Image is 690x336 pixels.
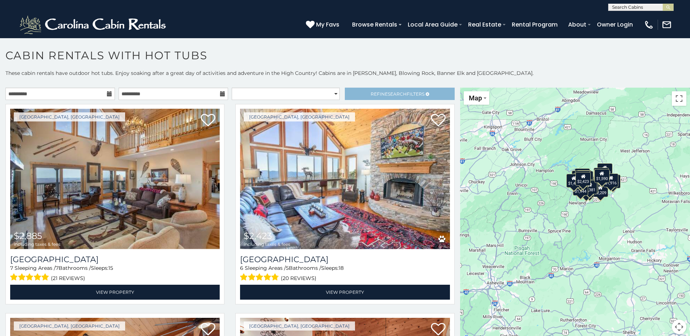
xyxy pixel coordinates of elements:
a: Southern Star Lodge $2,885 including taxes & fees [10,109,220,249]
a: Local Area Guide [404,18,461,31]
a: Real Estate [464,18,505,31]
h3: Mile High Lodge [240,255,450,264]
span: Map [469,94,482,102]
span: Search [388,91,407,97]
img: Southern Star Lodge [10,109,220,249]
a: Mile High Lodge $2,423 including taxes & fees [240,109,450,249]
span: (20 reviews) [281,273,316,283]
img: phone-regular-white.png [644,20,654,30]
a: RefineSearchFilters [345,88,454,100]
div: $2,209 [593,183,608,197]
span: 15 [108,265,113,271]
div: $1,772 [583,179,598,193]
div: $2,072 [597,163,613,177]
span: 7 [10,265,13,271]
span: including taxes & fees [14,242,60,247]
div: $2,152 [575,171,590,184]
a: [GEOGRAPHIC_DATA], [GEOGRAPHIC_DATA] [14,321,125,331]
a: [GEOGRAPHIC_DATA], [GEOGRAPHIC_DATA] [14,112,125,121]
span: (21 reviews) [51,273,85,283]
span: $2,423 [244,231,272,241]
span: including taxes & fees [244,242,290,247]
a: Add to favorites [201,113,215,128]
div: $1,590 [594,169,610,183]
a: [GEOGRAPHIC_DATA], [GEOGRAPHIC_DATA] [244,321,355,331]
div: $1,567 [605,175,620,188]
span: 5 [286,265,289,271]
div: $2,423 [575,172,591,186]
button: Map camera controls [672,320,686,334]
span: 7 [56,265,59,271]
span: Refine Filters [371,91,424,97]
a: [GEOGRAPHIC_DATA] [10,255,220,264]
img: Mile High Lodge [240,109,450,249]
a: [GEOGRAPHIC_DATA], [GEOGRAPHIC_DATA] [244,112,355,121]
a: About [565,18,590,31]
a: Owner Login [593,18,637,31]
div: Sleeping Areas / Bathrooms / Sleeps: [240,264,450,283]
span: $2,885 [14,231,42,241]
span: My Favs [316,20,339,29]
a: View Property [10,285,220,300]
img: mail-regular-white.png [662,20,672,30]
h3: Southern Star Lodge [10,255,220,264]
div: $1,498 [566,174,582,188]
a: [GEOGRAPHIC_DATA] [240,255,450,264]
div: $1,944 [573,182,588,196]
a: Browse Rentals [348,18,401,31]
div: $1,916 [603,173,618,187]
a: Rental Program [508,18,561,31]
img: White-1-2.png [18,14,169,36]
div: $2,381 [582,180,597,194]
div: Sleeping Areas / Bathrooms / Sleeps: [10,264,220,283]
button: Toggle fullscreen view [672,91,686,106]
a: Add to favorites [431,113,446,128]
a: View Property [240,285,450,300]
a: My Favs [306,20,341,29]
div: $1,722 [575,168,590,182]
span: 18 [339,265,344,271]
span: 6 [240,265,243,271]
button: Change map style [464,91,489,105]
div: $2,744 [593,168,609,181]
